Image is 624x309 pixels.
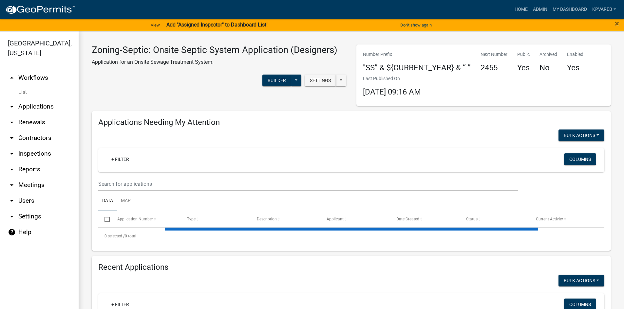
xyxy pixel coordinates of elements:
i: arrow_drop_down [8,103,16,111]
p: Public [517,51,530,58]
i: arrow_drop_down [8,165,16,173]
h3: Zoning-Septic: Onsite Septic System Application (Designers) [92,44,337,56]
span: × [615,19,619,28]
span: 0 selected / [104,234,125,238]
span: Application Number [117,217,153,221]
datatable-header-cell: Status [460,211,530,227]
datatable-header-cell: Type [180,211,250,227]
i: arrow_drop_up [8,74,16,82]
datatable-header-cell: Application Number [111,211,180,227]
i: arrow_drop_down [8,181,16,189]
h4: Applications Needing My Attention [98,118,604,127]
button: Columns [564,153,596,165]
datatable-header-cell: Date Created [390,211,460,227]
span: Applicant [327,217,344,221]
p: Enabled [567,51,583,58]
a: kpvareb [590,3,619,16]
datatable-header-cell: Select [98,211,111,227]
strong: Add "Assigned Inspector" to Dashboard List! [166,22,268,28]
span: Status [466,217,478,221]
p: Application for an Onsite Sewage Treatment System. [92,58,337,66]
h4: "SS” & ${CURRENT_YEAR} & “-” [363,63,471,73]
span: Date Created [396,217,419,221]
h4: Yes [517,63,530,73]
button: Close [615,20,619,27]
span: Type [187,217,196,221]
span: Description [257,217,277,221]
div: 0 total [98,228,604,244]
a: Data [98,191,117,212]
datatable-header-cell: Applicant [320,211,390,227]
a: + Filter [106,153,134,165]
p: Last Published On [363,75,421,82]
i: arrow_drop_down [8,150,16,158]
span: [DATE] 09:16 AM [363,87,421,96]
i: arrow_drop_down [8,118,16,126]
i: arrow_drop_down [8,213,16,220]
button: Bulk Actions [558,129,604,141]
p: Number Prefix [363,51,471,58]
i: arrow_drop_down [8,197,16,205]
button: Don't show again [398,20,434,30]
i: help [8,228,16,236]
span: Current Activity [536,217,563,221]
a: View [148,20,162,30]
datatable-header-cell: Current Activity [530,211,599,227]
h4: 2455 [481,63,507,73]
a: Admin [530,3,550,16]
button: Bulk Actions [558,275,604,286]
button: Settings [305,75,336,86]
input: Search for applications [98,177,518,191]
h4: No [539,63,557,73]
button: Builder [262,75,291,86]
a: Home [512,3,530,16]
a: My Dashboard [550,3,590,16]
a: Map [117,191,135,212]
datatable-header-cell: Description [251,211,320,227]
p: Next Number [481,51,507,58]
h4: Yes [567,63,583,73]
h4: Recent Applications [98,263,604,272]
i: arrow_drop_down [8,134,16,142]
p: Archived [539,51,557,58]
